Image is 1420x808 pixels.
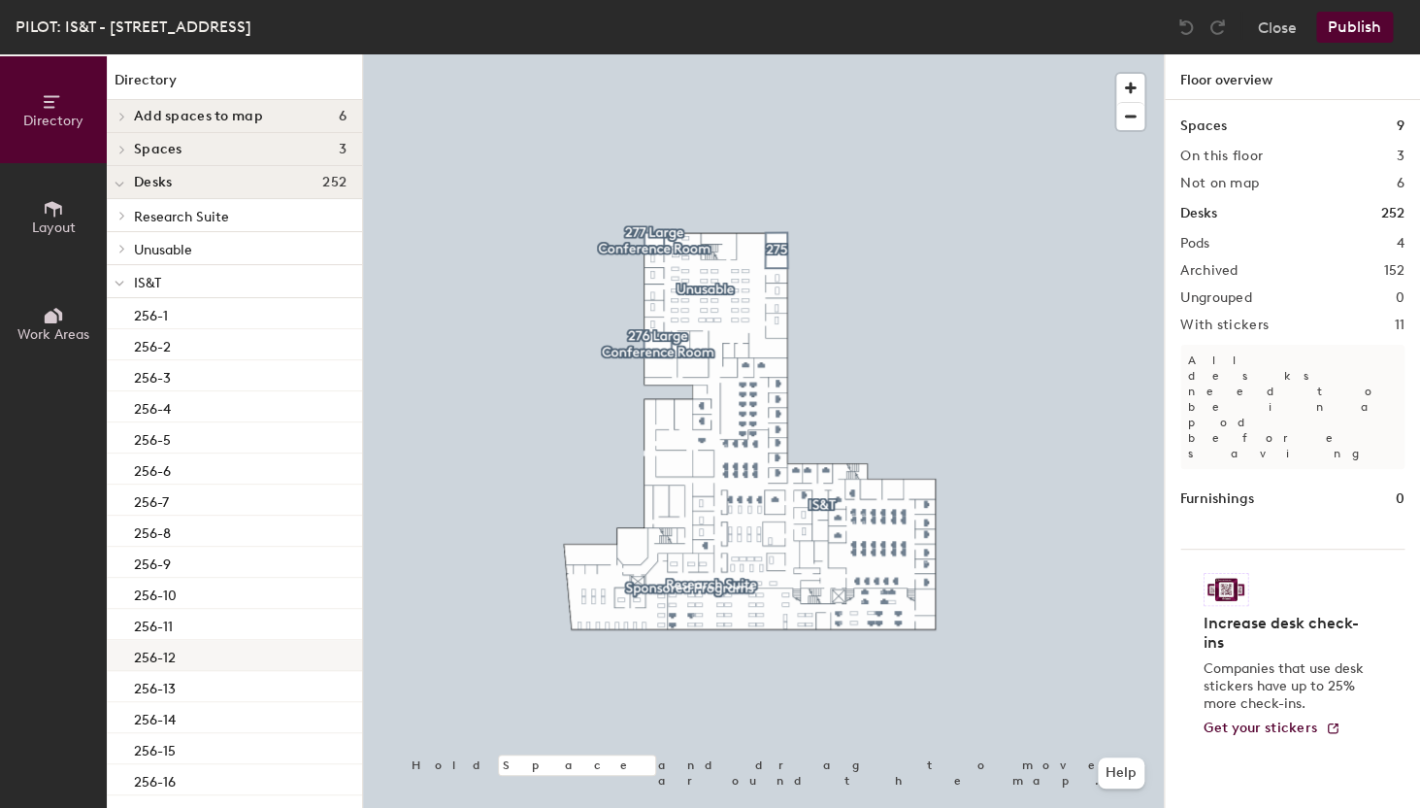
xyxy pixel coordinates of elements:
span: Desks [134,175,172,190]
h1: Directory [107,70,362,100]
h1: Furnishings [1180,488,1254,510]
p: 256-6 [134,457,171,480]
img: Redo [1207,17,1227,37]
button: Help [1098,757,1144,789]
h2: 3 [1397,149,1404,164]
p: All desks need to be in a pod before saving [1180,345,1404,469]
p: 256-9 [134,551,171,573]
h2: With stickers [1180,318,1269,333]
span: Directory [23,113,83,129]
p: 256-2 [134,333,171,355]
p: 256-14 [134,706,176,728]
p: 256-15 [134,737,176,759]
span: Work Areas [17,326,89,343]
h2: 152 [1383,263,1404,279]
p: 256-13 [134,675,176,697]
h2: Pods [1180,236,1209,252]
h2: 4 [1397,236,1404,252]
span: Add spaces to map [134,109,263,124]
h1: Spaces [1180,116,1227,137]
h2: 6 [1397,176,1404,191]
img: Sticker logo [1204,573,1248,606]
span: Unusable [134,242,192,258]
h1: Desks [1180,203,1217,224]
a: Get your stickers [1204,721,1340,737]
p: 256-7 [134,488,169,511]
button: Publish [1316,12,1393,43]
h1: 0 [1396,488,1404,510]
h1: 252 [1381,203,1404,224]
span: Research Suite [134,209,229,225]
button: Close [1258,12,1297,43]
h1: Floor overview [1165,54,1420,100]
p: 256-4 [134,395,171,418]
h2: Not on map [1180,176,1259,191]
p: 256-1 [134,302,168,324]
h2: Ungrouped [1180,290,1252,306]
p: 256-3 [134,364,171,387]
p: 256-11 [134,613,173,635]
span: IS&T [134,275,161,291]
p: 256-12 [134,644,176,666]
h2: On this floor [1180,149,1263,164]
span: Get your stickers [1204,720,1317,736]
span: 3 [339,142,347,157]
span: Spaces [134,142,182,157]
img: Undo [1176,17,1196,37]
h2: 0 [1396,290,1404,306]
h2: Archived [1180,263,1238,279]
span: 252 [322,175,347,190]
p: 256-8 [134,520,171,542]
p: Companies that use desk stickers have up to 25% more check-ins. [1204,660,1370,713]
span: Layout [32,219,76,236]
h4: Increase desk check-ins [1204,614,1370,653]
h1: 9 [1397,116,1404,137]
h2: 11 [1394,318,1404,333]
p: 256-10 [134,582,177,604]
p: 256-16 [134,768,176,791]
span: 6 [339,109,347,124]
div: PILOT: IS&T - [STREET_ADDRESS] [16,15,251,39]
p: 256-5 [134,426,171,449]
